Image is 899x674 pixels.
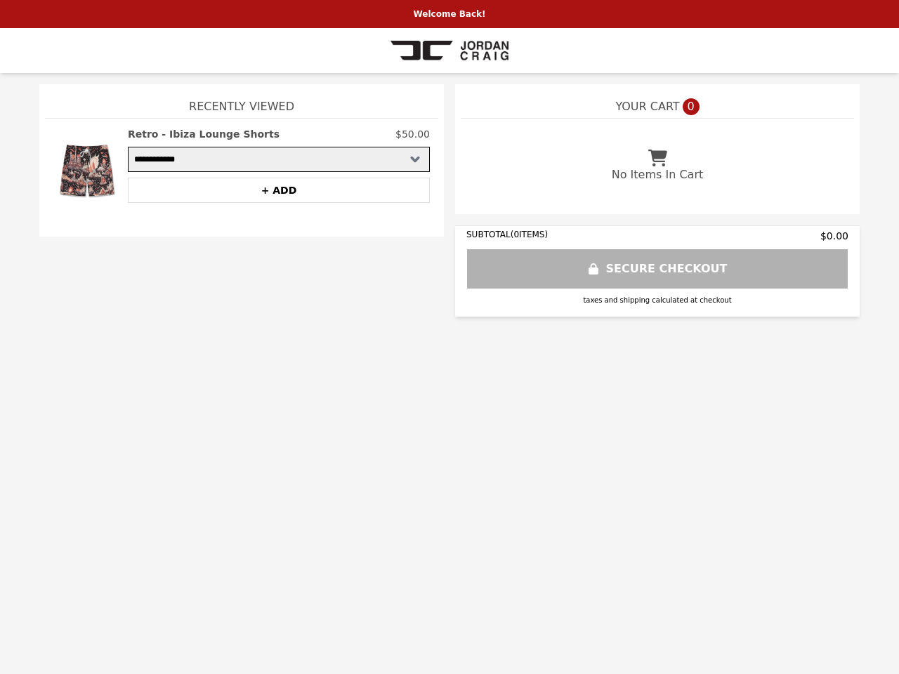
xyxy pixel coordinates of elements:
span: $0.00 [820,229,848,243]
p: No Items In Cart [612,166,703,183]
span: YOUR CART [615,98,679,115]
span: 0 [683,98,700,115]
p: $50.00 [395,127,430,141]
div: taxes and shipping calculated at checkout [466,295,848,305]
h2: Retro - Ibiza Lounge Shorts [128,127,280,141]
button: + ADD [128,178,430,203]
select: Select a product variant [128,147,430,172]
span: ( 0 ITEMS) [511,230,548,239]
h1: Recently Viewed [45,84,438,118]
img: Brand Logo [391,37,508,65]
span: SUBTOTAL [466,230,511,239]
p: Welcome Back! [8,8,891,20]
img: Retro - Ibiza Lounge Shorts [53,127,121,228]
